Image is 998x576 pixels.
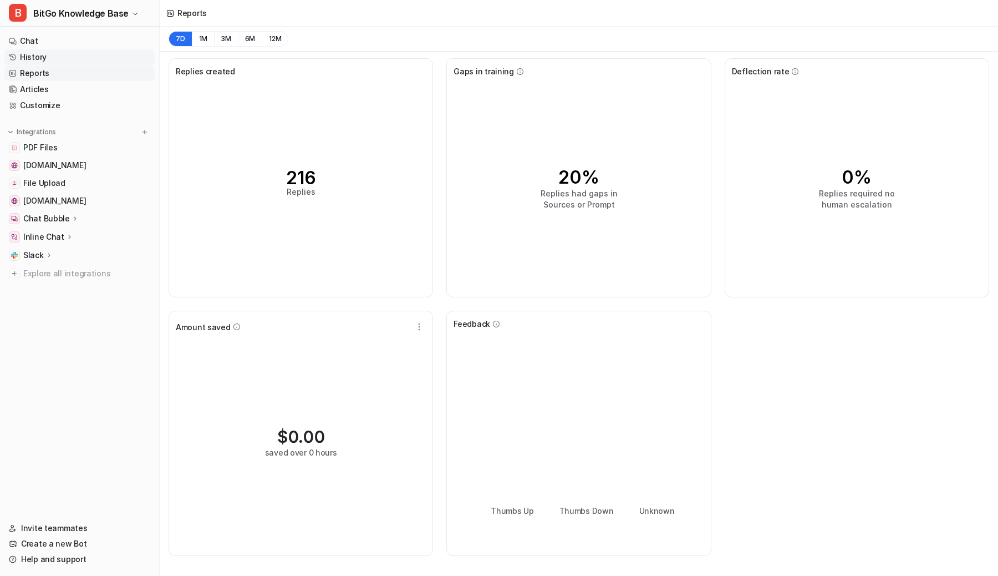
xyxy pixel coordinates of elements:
li: Thumbs Down [552,505,614,517]
a: Create a new Bot [4,536,155,552]
tspan: Replies required no [819,189,895,198]
button: 3M [214,31,238,47]
span: BitGo Knowledge Base [33,6,129,21]
p: Slack [23,250,44,261]
a: History [4,49,155,65]
div: saved over 0 hours [265,447,337,458]
tspan: 216 [286,167,316,189]
tspan: human escalation [822,200,892,209]
img: Slack [11,252,18,259]
button: Integrations [4,127,59,138]
span: Replies created [176,65,235,77]
tspan: 0% [842,166,872,188]
li: Thumbs Up [483,505,533,517]
span: B [9,4,27,22]
button: 7D [169,31,192,47]
span: Explore all integrations [23,265,150,282]
a: PDF FilesPDF Files [4,140,155,155]
a: developers.bitgo.com[DOMAIN_NAME] [4,158,155,173]
span: Deflection rate [732,65,790,77]
li: Unknown [632,505,675,517]
p: Integrations [17,128,56,137]
img: menu_add.svg [141,128,149,136]
tspan: Sources or Prompt [543,200,614,209]
div: Reports [177,7,207,19]
span: Feedback [454,318,490,330]
a: Help and support [4,552,155,567]
span: [DOMAIN_NAME] [23,160,86,171]
tspan: Replies had gaps in [540,189,617,198]
div: $ [277,427,325,447]
a: Customize [4,98,155,113]
a: Invite teammates [4,521,155,536]
img: expand menu [7,128,14,136]
tspan: 20% [558,166,599,188]
span: 0.00 [288,427,325,447]
a: Explore all integrations [4,266,155,281]
img: www.bitgo.com [11,198,18,204]
a: File UploadFile Upload [4,175,155,191]
tspan: Replies [287,187,315,196]
img: explore all integrations [9,268,20,279]
p: Inline Chat [23,231,64,242]
img: File Upload [11,180,18,186]
span: File Upload [23,178,65,189]
span: [DOMAIN_NAME] [23,195,86,206]
button: 6M [238,31,262,47]
a: Articles [4,82,155,97]
span: Amount saved [176,321,231,333]
button: 12M [262,31,288,47]
span: Gaps in training [454,65,514,77]
img: Inline Chat [11,234,18,240]
a: www.bitgo.com[DOMAIN_NAME] [4,193,155,209]
p: Chat Bubble [23,213,70,224]
img: Chat Bubble [11,215,18,222]
span: PDF Files [23,142,57,153]
a: Chat [4,33,155,49]
img: developers.bitgo.com [11,162,18,169]
button: 1M [192,31,215,47]
a: Reports [4,65,155,81]
img: PDF Files [11,144,18,151]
